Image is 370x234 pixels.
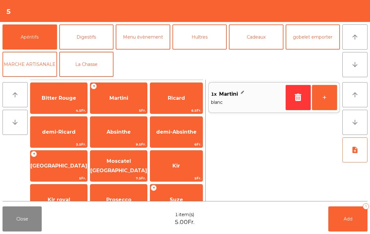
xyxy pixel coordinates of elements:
[351,61,359,68] i: arrow_downward
[3,82,28,107] button: arrow_upward
[312,85,337,110] button: +
[211,89,217,99] span: 1x
[90,158,147,173] span: Moscatel [GEOGRAPHIC_DATA]
[150,175,203,181] span: 5Fr.
[150,108,203,114] span: 6.5Fr.
[3,52,57,77] button: MARCHE ARTISANALE
[342,24,367,50] button: arrow_upward
[30,108,87,114] span: 4.5Fr.
[30,163,87,169] span: [GEOGRAPHIC_DATA]
[31,151,37,157] span: +
[211,99,283,106] span: blanc
[116,24,170,50] button: Menu évènement
[6,7,11,16] h4: 5
[175,218,194,226] span: 5.00Fr.
[156,129,197,135] span: demi-Absinthe
[91,83,97,89] span: +
[342,82,367,107] button: arrow_upward
[363,203,369,210] div: 1
[107,129,131,135] span: Absinthe
[172,163,180,169] span: Kir
[170,197,183,203] span: Suze
[42,129,76,135] span: demi-Ricard
[150,141,203,147] span: 6Fr.
[48,197,70,203] span: Kir royal
[351,119,359,126] i: arrow_downward
[109,95,128,101] span: Martini
[351,91,359,98] i: arrow_upward
[342,137,367,162] button: note_add
[328,206,367,231] button: Add1
[59,52,114,77] button: La Chasse
[11,119,19,126] i: arrow_downward
[3,24,57,50] button: Apéritifs
[168,95,185,101] span: Ricard
[342,52,367,77] button: arrow_downward
[90,108,147,114] span: 5Fr.
[229,24,283,50] button: Cadeaux
[42,95,76,101] span: Bitter Rouge
[90,141,147,147] span: 9.5Fr.
[90,175,147,181] span: 7.5Fr.
[219,89,238,99] span: Martini
[179,211,194,218] span: item(s)
[3,206,42,231] button: Close
[344,216,352,222] span: Add
[351,146,359,154] i: note_add
[3,110,28,135] button: arrow_downward
[11,91,19,98] i: arrow_upward
[30,175,87,181] span: 5Fr.
[172,24,227,50] button: Huîtres
[175,211,178,218] span: 1
[286,24,340,50] button: gobelet emporter
[151,185,157,191] span: +
[59,24,114,50] button: Digestifs
[106,197,131,203] span: Prosecco
[30,141,87,147] span: 3.5Fr.
[351,33,359,41] i: arrow_upward
[342,110,367,135] button: arrow_downward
